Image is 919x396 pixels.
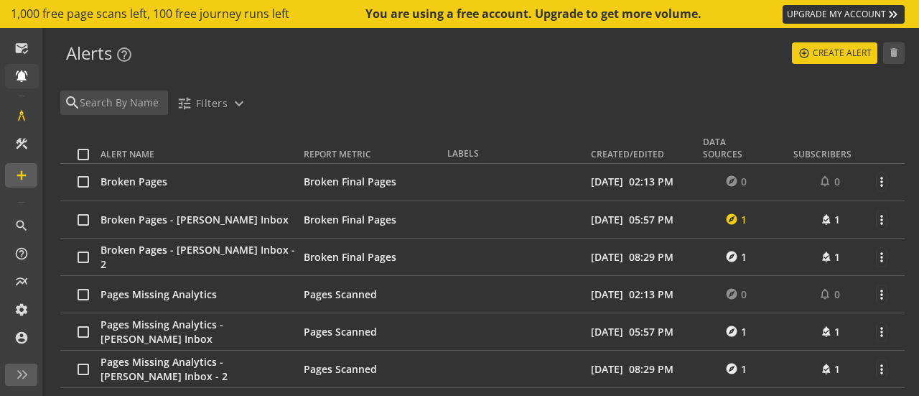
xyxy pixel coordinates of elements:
span: Pages Missing Analytics - [PERSON_NAME] Inbox [101,318,223,346]
mat-icon: notifications_active [14,69,29,83]
span: [DATE] [591,175,623,188]
mat-icon: explore [725,325,741,338]
span: 1 [741,325,747,339]
span: Broken Pages - [PERSON_NAME] Inbox - 2 [101,243,295,271]
div: Alert Name [101,148,154,160]
th: Labels [447,124,591,164]
span: 08:29 PM [629,362,673,376]
mat-icon: settings [14,303,29,317]
span: 1 [834,362,840,377]
span: [DATE] [591,250,623,264]
span: [DATE] [591,362,623,376]
span: [DATE] [591,287,623,301]
span: Broken Final Pages [304,250,396,264]
mat-icon: explore [725,213,741,226]
span: Broken Pages [101,175,167,188]
mat-icon: tune [177,96,192,111]
div: You are using a free account. Upgrade to get more volume. [365,6,703,22]
op-library-header: Alerts [60,42,905,76]
span: 1,000 free page scans left, 100 free journey runs left [11,6,289,22]
div: Subscribers [779,148,864,160]
span: 1 [834,213,840,227]
div: Created/Edited [591,148,664,160]
h2: Alerts [60,42,150,65]
div: Report Metric [304,148,436,160]
mat-icon: construction [14,137,29,151]
span: Pages Scanned [304,362,377,376]
span: Broken Final Pages [304,213,396,226]
mat-icon: expand_more [230,95,248,112]
div: Alert Name [101,148,292,160]
button: Filters [171,91,253,116]
mat-icon: control_point [798,47,811,60]
span: Pages Scanned [304,325,377,339]
span: Pages Scanned [304,287,377,301]
mat-icon: help_outline [116,46,133,63]
mat-icon: more_vert [877,325,887,339]
span: 1 [834,250,840,264]
mat-icon: explore [725,250,741,263]
span: 05:57 PM [629,213,673,226]
div: Data Sources [703,136,756,160]
span: 02:13 PM [629,287,673,301]
span: 1 [741,362,747,377]
mat-icon: more_vert [877,250,887,264]
span: 1 [741,250,747,264]
mat-icon: account_circle [14,331,29,345]
mat-icon: multiline_chart [14,275,29,289]
span: [DATE] [591,213,623,226]
a: UPGRADE MY ACCOUNT [783,5,905,24]
span: Create Alert [813,40,872,66]
mat-icon: architecture [14,109,29,123]
span: [DATE] [591,325,623,339]
mat-icon: add [14,168,29,183]
span: 1 [741,213,747,227]
mat-icon: mark_email_read [14,41,29,55]
input: Search By Name [78,95,164,111]
span: Pages Missing Analytics - [PERSON_NAME] Inbox - 2 [101,355,228,383]
mat-icon: more_vert [877,175,887,189]
span: 08:29 PM [629,250,673,264]
mat-icon: help_outline [14,247,29,261]
mat-icon: keyboard_double_arrow_right [886,7,900,22]
mat-icon: search [64,94,78,111]
div: Data Sources [689,136,768,160]
mat-icon: more_vert [877,213,887,227]
button: Create Alert [792,42,877,64]
span: Pages Missing Analytics [101,287,217,301]
div: Subscribers [793,148,852,160]
div: Created/Edited [591,148,677,160]
mat-icon: more_vert [877,287,887,302]
span: Broken Final Pages [304,175,396,188]
span: 05:57 PM [629,325,673,339]
span: Filters [196,91,228,116]
span: 02:13 PM [629,175,673,188]
mat-icon: explore [725,362,741,375]
span: Broken Pages - [PERSON_NAME] Inbox [101,213,289,226]
mat-icon: more_vert [877,362,887,377]
span: 1 [834,325,840,339]
mat-icon: search [14,218,29,233]
div: Report Metric [304,148,371,160]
